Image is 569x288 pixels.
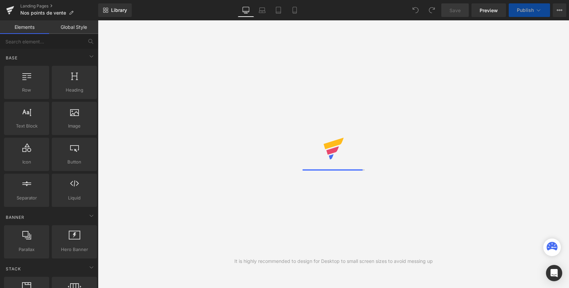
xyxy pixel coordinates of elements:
span: Row [6,87,47,94]
a: Laptop [254,3,270,17]
span: Banner [5,214,25,220]
a: Tablet [270,3,287,17]
span: Library [111,7,127,13]
span: Save [449,7,461,14]
a: Global Style [49,20,98,34]
div: It is highly recommended to design for Desktop to small screen sizes to avoid messing up [234,257,433,265]
a: Landing Pages [20,3,98,9]
span: Button [54,158,95,166]
button: More [553,3,566,17]
span: Base [5,55,18,61]
a: Desktop [238,3,254,17]
button: Undo [409,3,422,17]
span: Parallax [6,246,47,253]
a: New Library [98,3,132,17]
span: Separator [6,194,47,201]
span: Stack [5,266,22,272]
span: Icon [6,158,47,166]
span: Liquid [54,194,95,201]
button: Redo [425,3,439,17]
a: Mobile [287,3,303,17]
span: Text Block [6,122,47,130]
span: Image [54,122,95,130]
span: Preview [480,7,498,14]
span: Hero Banner [54,246,95,253]
button: Publish [509,3,550,17]
span: Nos points de vente [20,10,66,16]
a: Preview [471,3,506,17]
div: Open Intercom Messenger [546,265,562,281]
span: Publish [517,7,534,13]
span: Heading [54,87,95,94]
